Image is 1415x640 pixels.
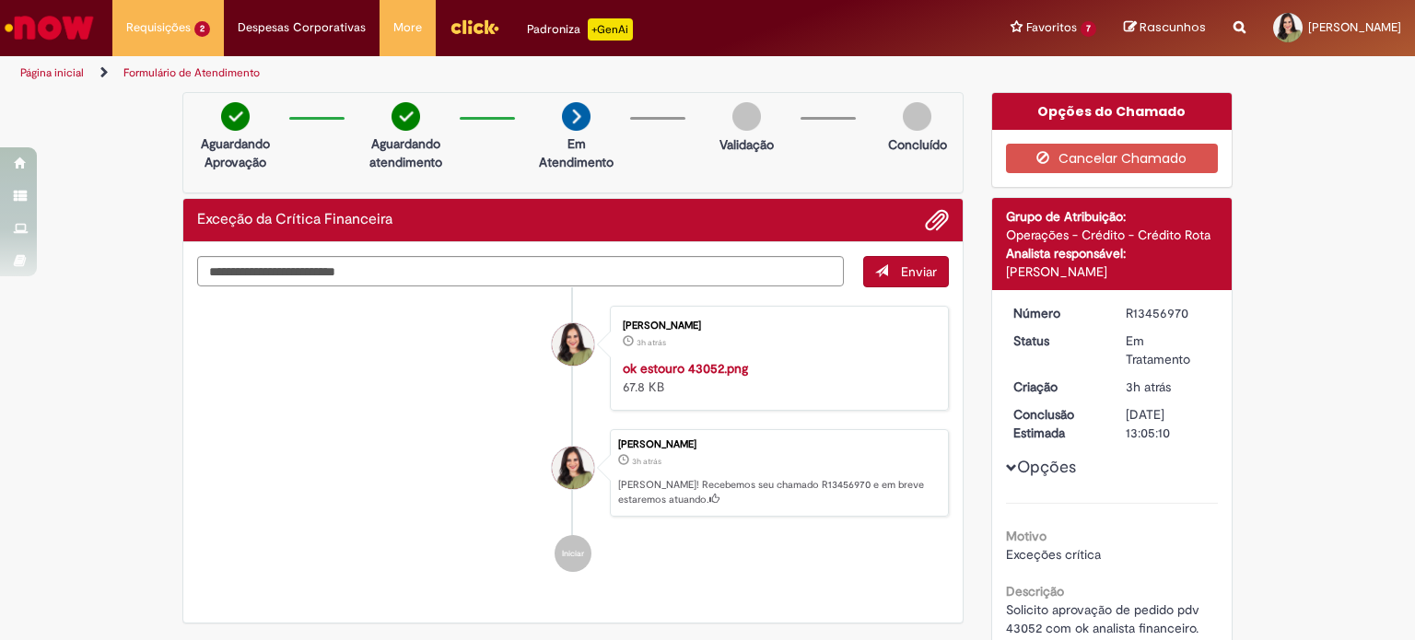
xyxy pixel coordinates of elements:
[1140,18,1206,36] span: Rascunhos
[637,337,666,348] time: 28/08/2025 11:04:56
[1081,21,1096,37] span: 7
[1026,18,1077,37] span: Favoritos
[552,323,594,366] div: Greyce Kelly Moreira De Almeida
[532,134,621,171] p: Em Atendimento
[1000,378,1113,396] dt: Criação
[632,456,661,467] time: 28/08/2025 11:05:07
[1006,144,1219,173] button: Cancelar Chamado
[14,56,930,90] ul: Trilhas de página
[623,359,930,396] div: 67.8 KB
[1006,226,1219,244] div: Operações - Crédito - Crédito Rota
[1126,378,1211,396] div: 28/08/2025 11:05:07
[1006,262,1219,281] div: [PERSON_NAME]
[1006,583,1064,599] b: Descrição
[191,134,280,171] p: Aguardando Aprovação
[20,65,84,80] a: Página inicial
[1006,207,1219,226] div: Grupo de Atribuição:
[1126,304,1211,322] div: R13456970
[552,447,594,489] div: Greyce Kelly Moreira De Almeida
[623,320,930,332] div: [PERSON_NAME]
[1126,332,1211,368] div: Em Tratamento
[1000,332,1113,350] dt: Status
[197,212,392,228] h2: Exceção da Crítica Financeira Histórico de tíquete
[1006,244,1219,262] div: Analista responsável:
[123,65,260,80] a: Formulário de Atendimento
[194,21,210,37] span: 2
[2,9,97,46] img: ServiceNow
[863,256,949,287] button: Enviar
[361,134,450,171] p: Aguardando atendimento
[732,102,761,131] img: img-circle-grey.png
[1006,528,1047,544] b: Motivo
[1126,405,1211,442] div: [DATE] 13:05:10
[197,256,844,287] textarea: Digite sua mensagem aqui...
[238,18,366,37] span: Despesas Corporativas
[392,102,420,131] img: check-circle-green.png
[393,18,422,37] span: More
[1006,601,1203,636] span: Solicito aprovação de pedido pdv 43052 com ok analista financeiro.
[888,135,947,154] p: Concluído
[197,287,949,591] ul: Histórico de tíquete
[1308,19,1401,35] span: [PERSON_NAME]
[1124,19,1206,37] a: Rascunhos
[618,478,939,506] p: [PERSON_NAME]! Recebemos seu chamado R13456970 e em breve estaremos atuando.
[901,263,937,280] span: Enviar
[126,18,191,37] span: Requisições
[903,102,931,131] img: img-circle-grey.png
[197,429,949,518] li: Greyce Kelly Moreira De Almeida
[637,337,666,348] span: 3h atrás
[719,135,774,154] p: Validação
[925,208,949,232] button: Adicionar anexos
[1006,546,1101,563] span: Exceções crítica
[588,18,633,41] p: +GenAi
[221,102,250,131] img: check-circle-green.png
[1000,304,1113,322] dt: Número
[623,360,748,377] a: ok estouro 43052.png
[632,456,661,467] span: 3h atrás
[1126,378,1171,395] time: 28/08/2025 11:05:07
[1000,405,1113,442] dt: Conclusão Estimada
[1126,378,1171,395] span: 3h atrás
[450,13,499,41] img: click_logo_yellow_360x200.png
[618,439,939,450] div: [PERSON_NAME]
[992,93,1233,130] div: Opções do Chamado
[562,102,591,131] img: arrow-next.png
[527,18,633,41] div: Padroniza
